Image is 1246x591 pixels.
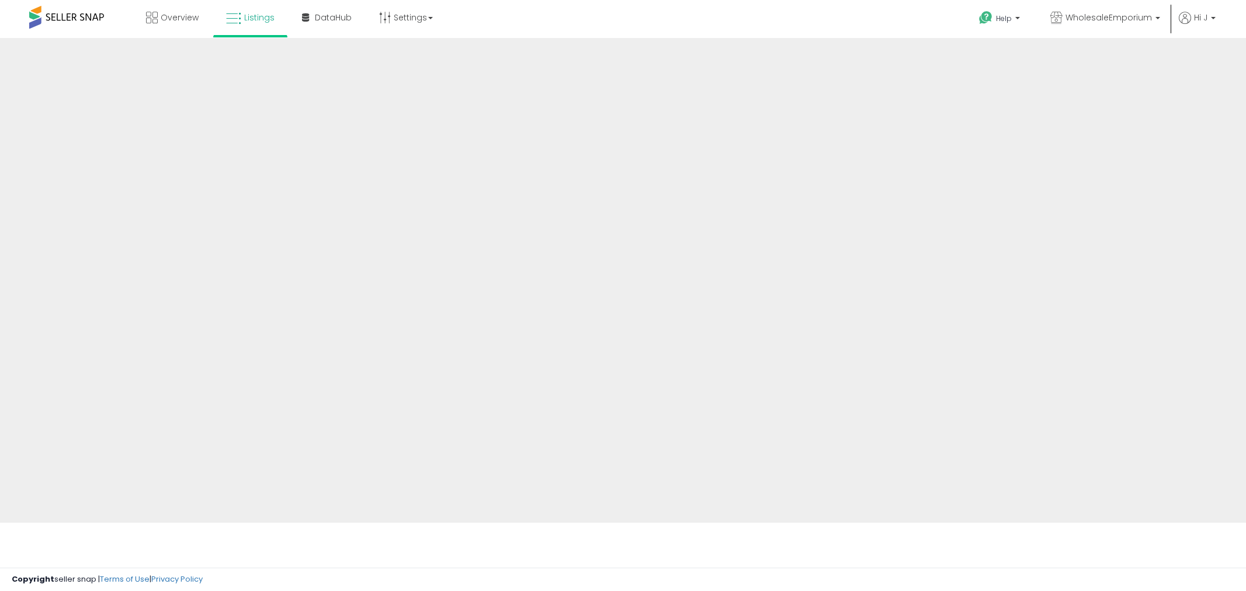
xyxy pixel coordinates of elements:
span: Hi J [1194,12,1207,23]
a: Help [970,2,1032,38]
span: DataHub [315,12,352,23]
span: WholesaleEmporium [1065,12,1152,23]
span: Help [996,13,1012,23]
i: Get Help [978,11,993,25]
a: Hi J [1179,12,1216,38]
span: Overview [161,12,199,23]
span: Listings [244,12,275,23]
